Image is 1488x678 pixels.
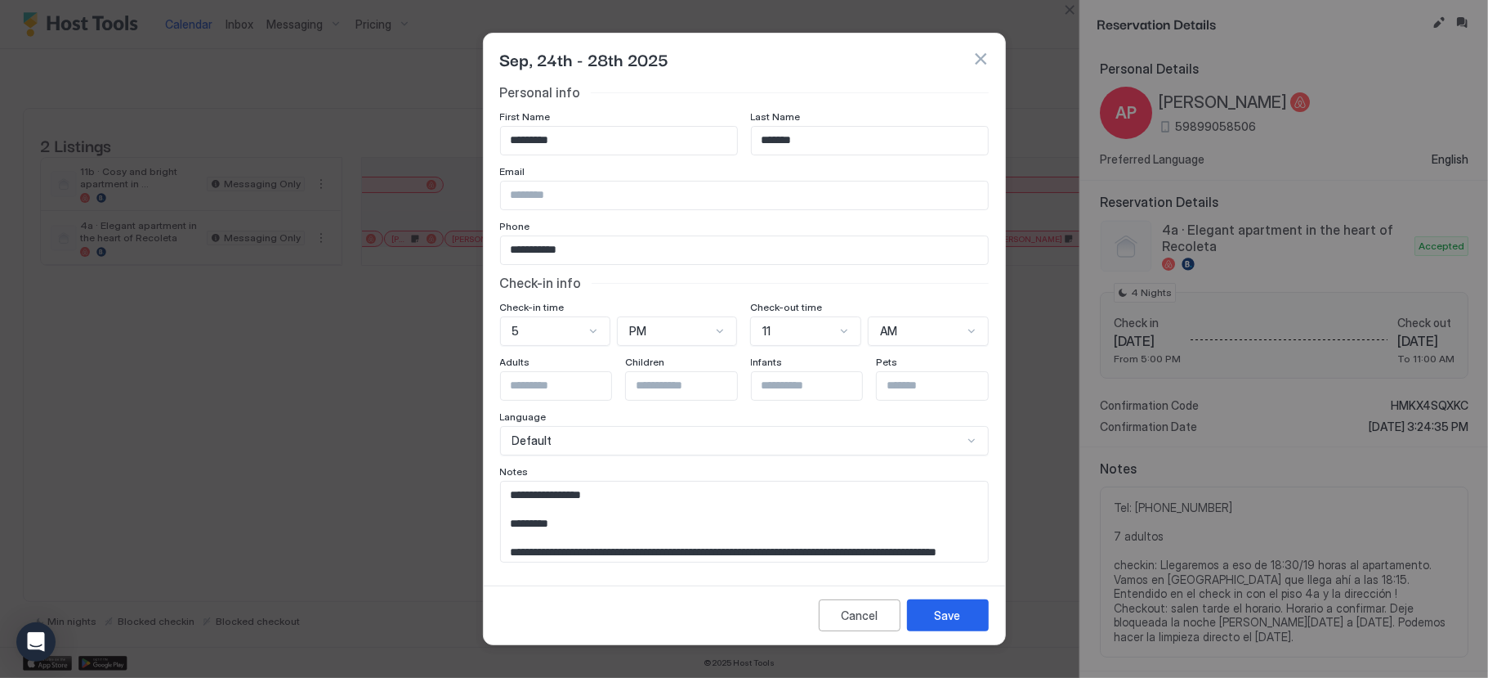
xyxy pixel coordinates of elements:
input: Input Field [501,236,988,264]
span: Pets [876,356,897,368]
span: Infants [751,356,783,368]
span: Email [500,165,525,177]
span: Default [512,433,552,448]
span: Language [500,411,547,423]
input: Input Field [626,372,760,400]
div: Open Intercom Messenger [16,622,56,662]
input: Input Field [752,372,886,400]
textarea: Input Field [501,482,987,561]
span: Check-in time [500,301,565,313]
input: Input Field [501,182,988,209]
span: Notes [500,465,529,478]
input: Input Field [501,372,635,400]
span: Check-in info [500,275,582,291]
input: Input Field [501,127,737,155]
button: Save [907,599,989,631]
div: Cancel [841,607,878,624]
span: Last Name [751,110,801,123]
span: Check-out time [750,301,822,313]
input: Input Field [877,372,1011,400]
span: Personal info [500,84,581,101]
span: AM [880,324,897,339]
span: First Name [500,110,551,123]
span: PM [629,324,646,339]
span: 11 [762,324,771,339]
input: Input Field [752,127,988,155]
span: Children [625,356,664,368]
span: Sep, 24th - 28th 2025 [500,47,669,71]
span: 5 [512,324,520,339]
span: Phone [500,220,530,232]
button: Cancel [819,599,900,631]
span: Adults [500,356,530,368]
div: Save [935,607,961,624]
